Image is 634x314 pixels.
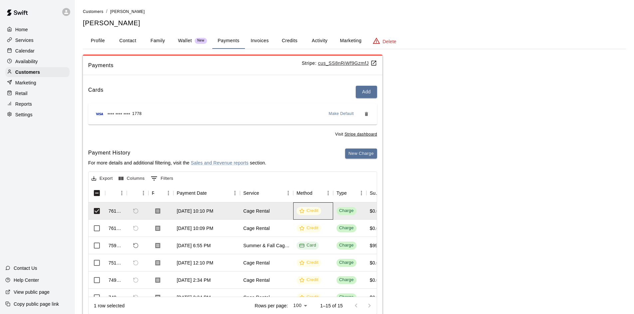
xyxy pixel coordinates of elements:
[255,302,288,309] p: Rows per page:
[339,208,354,214] div: Charge
[130,188,139,198] button: Sort
[94,302,124,309] div: 1 row selected
[15,101,32,107] p: Reports
[259,188,269,198] button: Sort
[191,160,248,165] a: Sales and Revenue reports
[83,33,113,49] button: Profile
[14,265,37,271] p: Contact Us
[88,61,302,70] span: Payments
[130,205,141,217] span: Refund payment
[108,294,123,301] div: 749645
[329,111,354,117] span: Make Default
[152,184,154,202] div: Receipt
[370,242,384,249] div: $99.00
[5,67,70,77] a: Customers
[339,294,354,300] div: Charge
[83,9,104,14] span: Customers
[195,39,207,43] span: New
[127,184,148,202] div: Refund
[5,35,70,45] div: Services
[5,110,70,120] div: Settings
[15,79,36,86] p: Marketing
[152,274,164,286] button: Download Receipt
[299,242,316,249] div: Card
[336,184,347,202] div: Type
[105,184,127,202] div: Id
[243,294,270,301] div: Cage Rental
[291,301,310,310] div: 100
[108,242,123,249] div: 759425
[130,240,141,251] span: Refund payment
[152,205,164,217] button: Download Receipt
[5,78,70,88] a: Marketing
[130,274,141,286] span: Refund payment
[138,188,148,198] button: Menu
[148,184,173,202] div: Receipt
[297,184,313,202] div: Method
[173,184,240,202] div: Payment Date
[178,37,192,44] p: Wallet
[5,46,70,56] div: Calendar
[15,90,28,97] p: Retail
[177,184,207,202] div: Payment Date
[370,260,382,266] div: $0.00
[320,302,343,309] p: 1–15 of 15
[243,184,259,202] div: Service
[88,86,104,98] h6: Cards
[299,208,318,214] div: Credit
[339,277,354,283] div: Charge
[143,33,173,49] button: Family
[177,208,213,214] div: Aug 17, 2025, 10:10 PM
[212,33,245,49] button: Payments
[5,99,70,109] a: Reports
[313,188,322,198] button: Sort
[5,25,70,35] a: Home
[117,188,127,198] button: Menu
[5,56,70,66] div: Availability
[240,184,293,202] div: Service
[326,109,357,119] button: Make Default
[83,19,626,28] h5: [PERSON_NAME]
[110,9,145,14] span: [PERSON_NAME]
[345,149,377,159] button: New Charge
[177,277,211,283] div: Aug 11, 2025, 2:34 PM
[230,188,240,198] button: Menu
[177,242,211,249] div: Aug 16, 2025, 6:55 PM
[243,242,290,249] div: Summer & Fall Cage or Lane Memberships - Level Two
[130,223,141,234] span: Refund payment
[83,33,626,49] div: basic tabs example
[15,58,38,65] p: Availability
[370,277,382,283] div: $0.00
[293,184,333,202] div: Method
[88,159,266,166] p: For more details and additional filtering, visit the section.
[305,33,334,49] button: Activity
[243,277,270,283] div: Cage Rental
[152,257,164,269] button: Download Receipt
[177,260,213,266] div: Aug 12, 2025, 12:10 PM
[299,260,318,266] div: Credit
[163,188,173,198] button: Menu
[383,38,396,45] p: Delete
[5,88,70,98] a: Retail
[14,301,59,307] p: Copy public page link
[299,294,318,300] div: Credit
[14,277,39,283] p: Help Center
[299,225,318,231] div: Credit
[88,149,266,157] h6: Payment History
[243,208,270,214] div: Cage Rental
[370,208,382,214] div: $0.00
[117,173,146,184] button: Select columns
[154,188,163,198] button: Sort
[152,222,164,234] button: Download Receipt
[370,225,382,232] div: $0.00
[361,109,372,119] button: Remove
[132,111,141,117] span: 1778
[245,33,275,49] button: Invoices
[15,69,40,75] p: Customers
[356,188,366,198] button: Menu
[243,225,270,232] div: Cage Rental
